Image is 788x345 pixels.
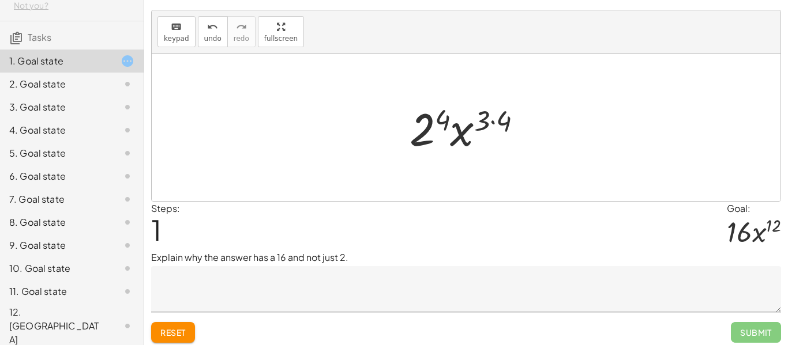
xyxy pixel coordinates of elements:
button: Reset [151,322,195,343]
i: Task not started. [121,169,134,183]
span: Tasks [28,31,51,43]
span: keypad [164,35,189,43]
div: 6. Goal state [9,169,102,183]
button: keyboardkeypad [157,16,196,47]
i: Task not started. [121,215,134,229]
i: Task not started. [121,261,134,275]
span: 1 [151,212,162,247]
i: Task started. [121,54,134,68]
i: keyboard [171,20,182,34]
i: Task not started. [121,285,134,298]
span: Reset [160,327,186,338]
span: redo [234,35,249,43]
div: 7. Goal state [9,192,102,206]
div: 11. Goal state [9,285,102,298]
button: undoundo [198,16,228,47]
button: redoredo [227,16,256,47]
i: Task not started. [121,319,134,333]
div: 1. Goal state [9,54,102,68]
div: 2. Goal state [9,77,102,91]
div: 9. Goal state [9,238,102,252]
label: Steps: [151,202,180,214]
div: 8. Goal state [9,215,102,229]
span: undo [204,35,222,43]
button: fullscreen [258,16,304,47]
i: Task not started. [121,192,134,206]
div: 5. Goal state [9,146,102,160]
div: Goal: [727,202,781,215]
i: Task not started. [121,77,134,91]
div: 4. Goal state [9,123,102,137]
span: fullscreen [264,35,298,43]
p: Explain why the answer has a 16 and not just 2. [151,251,781,264]
i: Task not started. [121,238,134,252]
i: redo [236,20,247,34]
i: Task not started. [121,100,134,114]
i: Task not started. [121,146,134,160]
i: undo [207,20,218,34]
i: Task not started. [121,123,134,137]
div: 10. Goal state [9,261,102,275]
div: 3. Goal state [9,100,102,114]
